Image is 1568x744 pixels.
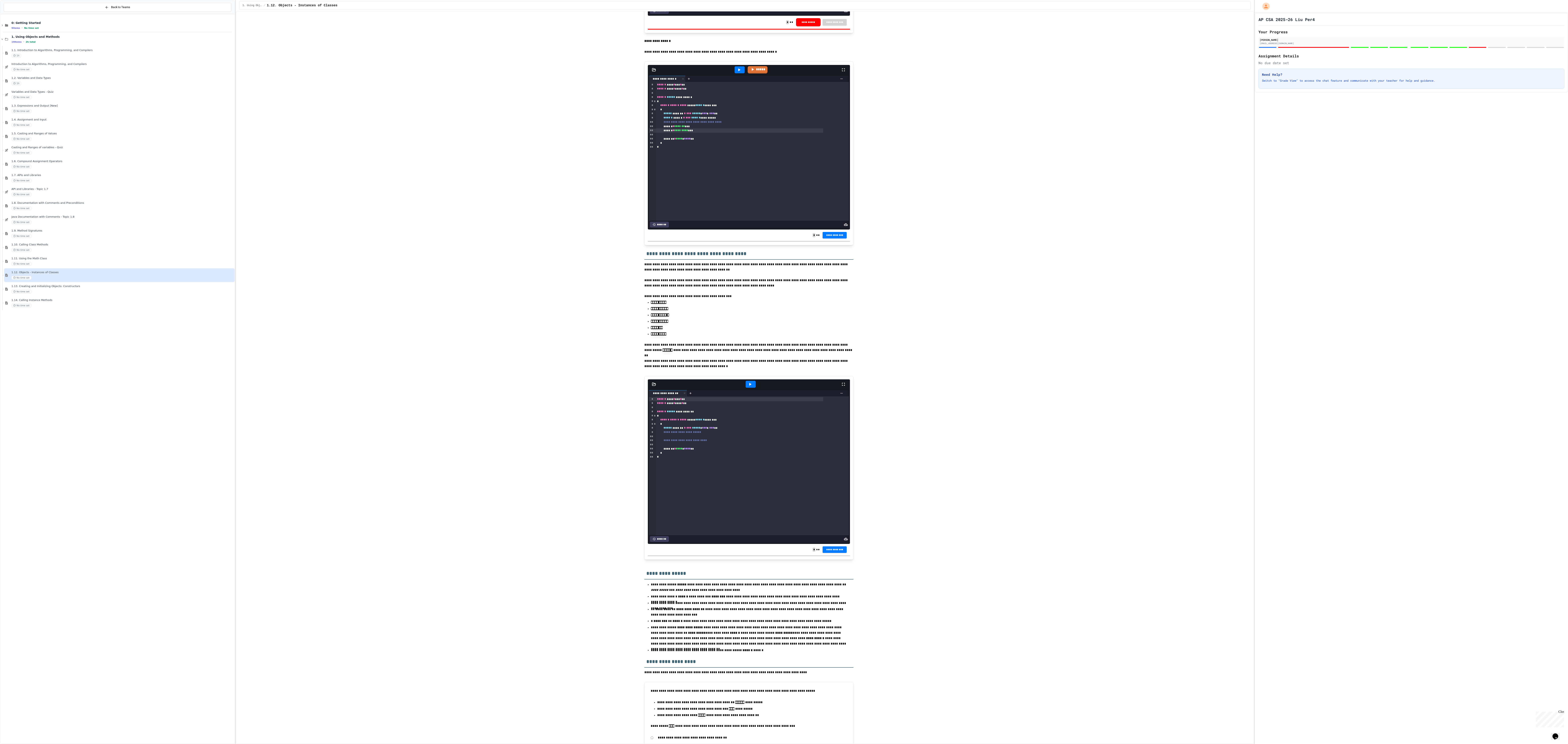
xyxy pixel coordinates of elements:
span: 9 items [11,27,20,29]
span: No time set [11,109,31,113]
button: Back to Teams [4,3,231,12]
span: 1.9. Method Signatures [11,229,234,233]
span: No time set [11,206,31,210]
span: API and Libraries - Topic 1.7 [11,187,234,191]
span: No time set [11,290,31,294]
span: No time set [11,193,31,196]
div: [PERSON_NAME] [1260,38,1563,42]
span: 1h [11,81,21,85]
span: Java Documentation with Comments - Topic 1.8 [11,215,234,219]
span: No time set [11,151,31,155]
span: 1.12. Objects - Instances of Classes [267,3,337,8]
span: 1.3. Expressions and Output [New] [11,104,234,108]
iframe: chat widget [1551,728,1564,740]
span: Back to Teams [111,5,130,9]
span: 1.6. Compound Assignment Operators [11,160,234,163]
span: 1.2. Variables and Data Types [11,76,234,80]
span: 1. Using Objects and Methods [11,35,234,39]
span: No time set [24,27,39,29]
span: No time set [11,95,31,99]
span: No time set [11,220,31,224]
span: No time set [11,179,31,183]
span: 1.14. Calling Instance Methods [11,298,234,302]
span: No time set [11,165,31,169]
span: 0: Getting Started [11,21,234,25]
span: No time set [11,137,31,141]
h3: Need Help? [1262,72,1561,77]
span: No time set [11,304,31,307]
iframe: chat widget [1534,710,1564,727]
span: 1. Using Objects and Methods [243,4,262,7]
h2: Your Progress [1258,29,1564,35]
div: My Account [1258,2,1271,11]
span: 2h total [26,41,36,43]
span: 1.5. Casting and Ranges of Values [11,132,234,135]
span: No time set [11,248,31,252]
span: / [264,4,265,7]
h2: Assignment Details [1258,53,1564,59]
div: Chat with us now!Close [2,2,28,26]
span: 1.13. Creating and Initializing Objects: Constructors [11,285,234,288]
span: Casting and Ranges of variables - Quiz [11,146,234,149]
span: No time set [11,262,31,266]
span: 1.10. Calling Class Methods [11,243,234,246]
span: 1.11. Using the Math Class [11,257,234,260]
span: No time set [11,123,31,127]
span: 1.1. Introduction to Algorithms, Programming, and Compilers [11,49,234,52]
span: 1.12. Objects - Instances of Classes [11,271,234,274]
span: 1.4. Assignment and Input [11,118,234,121]
span: Introduction to Algorithms, Programming, and Compilers [11,62,234,66]
span: No time set [11,234,31,238]
div: No due date set [1258,60,1564,65]
h1: AP CSA 2025-26 Liu Per4 [1258,17,1315,22]
span: No time set [11,68,31,71]
span: 19 items [11,41,22,43]
span: 1.8. Documentation with Comments and Preconditions [11,201,234,205]
span: • [23,40,24,43]
span: No time set [11,276,31,280]
div: [EMAIL_ADDRESS][DOMAIN_NAME] [1260,42,1563,45]
span: 1h [11,54,21,58]
span: Variables and Data Types - Quiz [11,90,234,94]
p: Switch to "Grade View" to access the chat feature and communicate with your teacher for help and ... [1262,79,1561,83]
span: 1.7. APIs and Libraries [11,174,234,177]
